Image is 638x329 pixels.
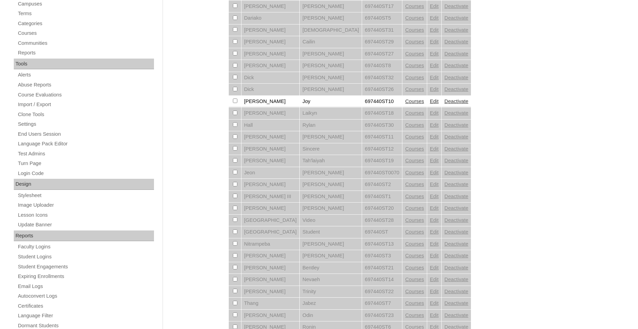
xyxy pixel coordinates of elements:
td: 697440ST32 [362,72,402,84]
td: Joy [300,96,362,107]
td: [PERSON_NAME] [241,203,300,214]
a: Courses [405,99,424,104]
td: [PERSON_NAME] [241,262,300,274]
a: Email Logs [17,282,154,291]
a: Courses [405,289,424,294]
td: [PERSON_NAME] [300,131,362,143]
td: 697440ST5 [362,12,402,24]
a: Login Code [17,169,154,178]
td: 697440ST20 [362,203,402,214]
a: Edit [430,15,439,21]
td: [PERSON_NAME] [300,167,362,179]
a: Image Uploader [17,201,154,209]
a: Courses [405,277,424,282]
td: Dariako [241,12,300,24]
td: Bentley [300,262,362,274]
a: Deactivate [444,217,468,223]
td: [PERSON_NAME] [300,203,362,214]
a: Edit [430,194,439,199]
a: Edit [430,205,439,211]
a: Edit [430,75,439,80]
a: Edit [430,122,439,128]
a: Faculty Logins [17,243,154,251]
a: Edit [430,229,439,235]
a: Abuse Reports [17,81,154,89]
td: 697440ST19 [362,155,402,167]
td: [PERSON_NAME] [241,310,300,321]
td: Thang [241,298,300,309]
td: Sincere [300,143,362,155]
a: Autoconvert Logs [17,292,154,300]
td: Jabez [300,298,362,309]
a: Courses [405,51,424,56]
a: Courses [405,253,424,258]
td: 697440ST31 [362,24,402,36]
div: Tools [14,59,154,70]
td: 697440ST28 [362,215,402,226]
td: Rylan [300,120,362,131]
a: Courses [405,158,424,163]
a: Deactivate [444,229,468,235]
td: [PERSON_NAME] [241,1,300,12]
a: Courses [405,63,424,68]
td: 697440ST29 [362,36,402,48]
td: Student [300,226,362,238]
a: Edit [430,265,439,270]
div: Design [14,179,154,190]
a: Edit [430,170,439,175]
td: [PERSON_NAME] [241,48,300,60]
a: Edit [430,146,439,152]
a: Courses [405,146,424,152]
a: Deactivate [444,134,468,140]
td: 697440ST21 [362,262,402,274]
a: Courses [405,3,424,9]
a: Courses [405,205,424,211]
td: [PERSON_NAME] [241,60,300,72]
td: [GEOGRAPHIC_DATA] [241,226,300,238]
td: [PERSON_NAME] [300,1,362,12]
a: Language Filter [17,311,154,320]
a: Edit [430,51,439,56]
td: [PERSON_NAME] [300,238,362,250]
td: [PERSON_NAME] III [241,191,300,203]
td: [PERSON_NAME] [241,250,300,262]
td: 697440ST13 [362,238,402,250]
a: Courses [405,15,424,21]
a: Deactivate [444,289,468,294]
a: Deactivate [444,170,468,175]
td: [DEMOGRAPHIC_DATA] [300,24,362,36]
td: [PERSON_NAME] [241,179,300,191]
a: Deactivate [444,110,468,116]
a: Deactivate [444,182,468,187]
td: 697440ST18 [362,107,402,119]
a: Courses [405,122,424,128]
td: 697440ST26 [362,84,402,95]
a: Courses [405,265,424,270]
a: Courses [405,39,424,44]
td: 697440ST17 [362,1,402,12]
a: Language Pack Editor [17,140,154,148]
a: Courses [405,27,424,33]
td: [PERSON_NAME] [241,274,300,286]
a: Edit [430,39,439,44]
a: Student Logins [17,253,154,261]
a: Deactivate [444,86,468,92]
td: 697440ST12 [362,143,402,155]
td: [PERSON_NAME] [300,179,362,191]
a: Deactivate [444,3,468,9]
a: Test Admins [17,150,154,158]
a: Edit [430,253,439,258]
a: Deactivate [444,39,468,44]
td: [PERSON_NAME] [300,12,362,24]
a: Course Evaluations [17,91,154,99]
a: Terms [17,9,154,18]
td: Nevaeh [300,274,362,286]
a: End Users Session [17,130,154,138]
a: Alerts [17,71,154,79]
td: [PERSON_NAME] [241,155,300,167]
a: Courses [405,300,424,306]
a: Communities [17,39,154,48]
a: Edit [430,27,439,33]
td: [PERSON_NAME] [241,131,300,143]
a: Settings [17,120,154,128]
